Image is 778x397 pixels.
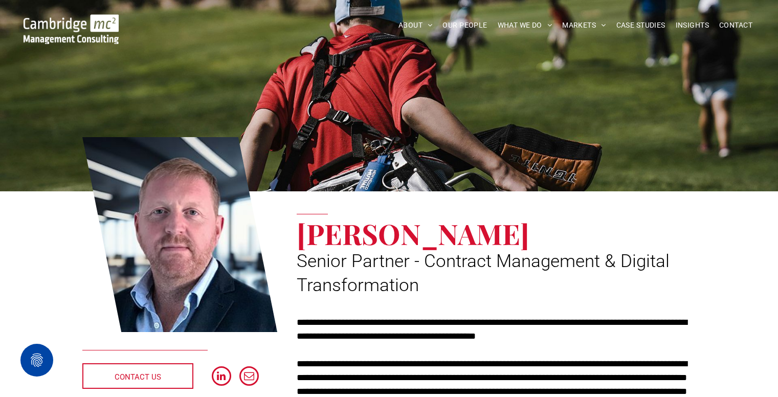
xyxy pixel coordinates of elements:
[393,17,438,33] a: ABOUT
[557,17,611,33] a: MARKETS
[297,214,529,252] span: [PERSON_NAME]
[611,17,671,33] a: CASE STUDIES
[24,16,119,27] a: Your Business Transformed | Cambridge Management Consulting
[437,17,492,33] a: OUR PEOPLE
[493,17,558,33] a: WHAT WE DO
[239,366,259,388] a: email
[24,14,119,44] img: Go to Homepage
[115,364,161,390] span: CONTACT US
[212,366,231,388] a: linkedin
[671,17,714,33] a: INSIGHTS
[82,363,193,389] a: CONTACT US
[82,136,278,334] a: Digital Transformation | Darren Sheppard | Senior Partner - Contract Management
[297,251,670,296] span: Senior Partner - Contract Management & Digital Transformation
[714,17,758,33] a: CONTACT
